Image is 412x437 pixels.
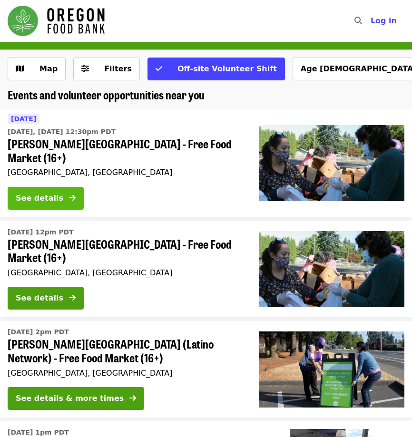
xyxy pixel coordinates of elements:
[8,237,244,265] span: [PERSON_NAME][GEOGRAPHIC_DATA] - Free Food Market (16+)
[368,10,375,32] input: Search
[81,64,89,73] i: sliders-h icon
[354,16,362,25] i: search icon
[147,58,285,80] button: Off-site Volunteer Shift
[259,231,404,307] img: Sitton Elementary - Free Food Market (16+) organized by Oregon Food Bank
[8,287,84,310] button: See details
[8,58,66,80] button: Show map view
[363,11,404,30] button: Log in
[8,86,205,103] span: Events and volunteer opportunities near you
[16,193,63,204] div: See details
[8,327,69,337] time: [DATE] 2pm PDT
[8,387,144,410] button: See details & more times
[39,64,58,73] span: Map
[259,331,404,408] img: Rigler Elementary School (Latino Network) - Free Food Market (16+) organized by Oregon Food Bank
[8,268,244,277] div: [GEOGRAPHIC_DATA], [GEOGRAPHIC_DATA]
[11,115,36,123] span: [DATE]
[104,64,132,73] span: Filters
[16,292,63,304] div: See details
[156,64,162,73] i: check icon
[8,187,84,210] button: See details
[371,16,397,25] span: Log in
[129,394,136,403] i: arrow-right icon
[16,393,124,404] div: See details & more times
[69,194,76,203] i: arrow-right icon
[8,227,74,237] time: [DATE] 12pm PDT
[8,6,105,36] img: Oregon Food Bank - Home
[73,58,140,80] button: Filters (0 selected)
[177,64,277,73] span: Off-site Volunteer Shift
[8,168,244,177] div: [GEOGRAPHIC_DATA], [GEOGRAPHIC_DATA]
[16,64,24,73] i: map icon
[69,293,76,302] i: arrow-right icon
[259,125,404,201] img: Merlo Station - Free Food Market (16+) organized by Oregon Food Bank
[8,369,244,378] div: [GEOGRAPHIC_DATA], [GEOGRAPHIC_DATA]
[8,137,244,165] span: [PERSON_NAME][GEOGRAPHIC_DATA] - Free Food Market (16+)
[8,337,244,365] span: [PERSON_NAME][GEOGRAPHIC_DATA] (Latino Network) - Free Food Market (16+)
[8,127,116,137] time: [DATE], [DATE] 12:30pm PDT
